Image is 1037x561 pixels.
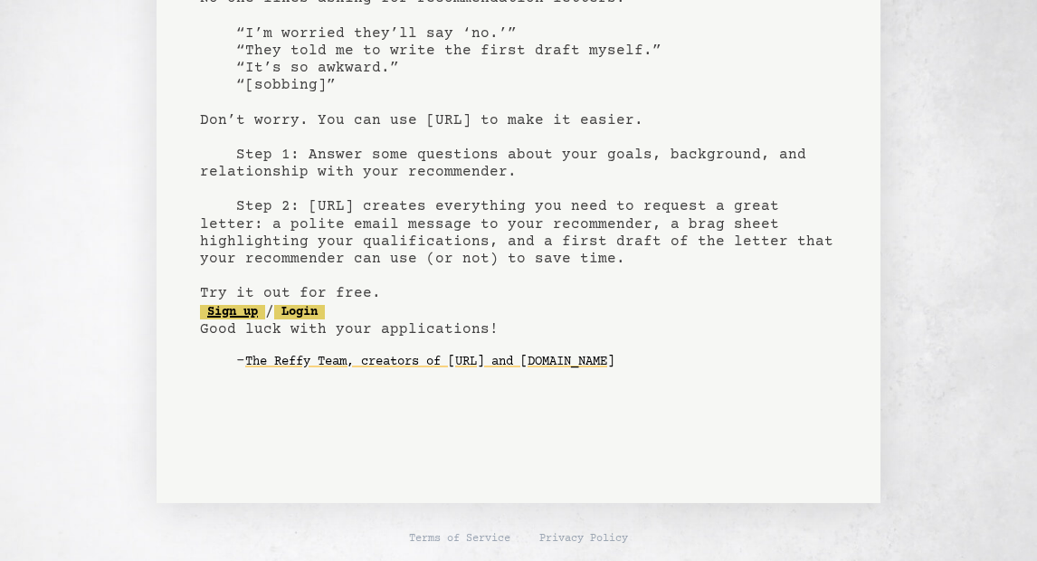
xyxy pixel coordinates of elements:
[539,532,628,547] a: Privacy Policy
[409,532,510,547] a: Terms of Service
[245,347,614,376] a: The Reffy Team, creators of [URL] and [DOMAIN_NAME]
[274,305,325,319] a: Login
[236,353,837,371] div: -
[200,305,265,319] a: Sign up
